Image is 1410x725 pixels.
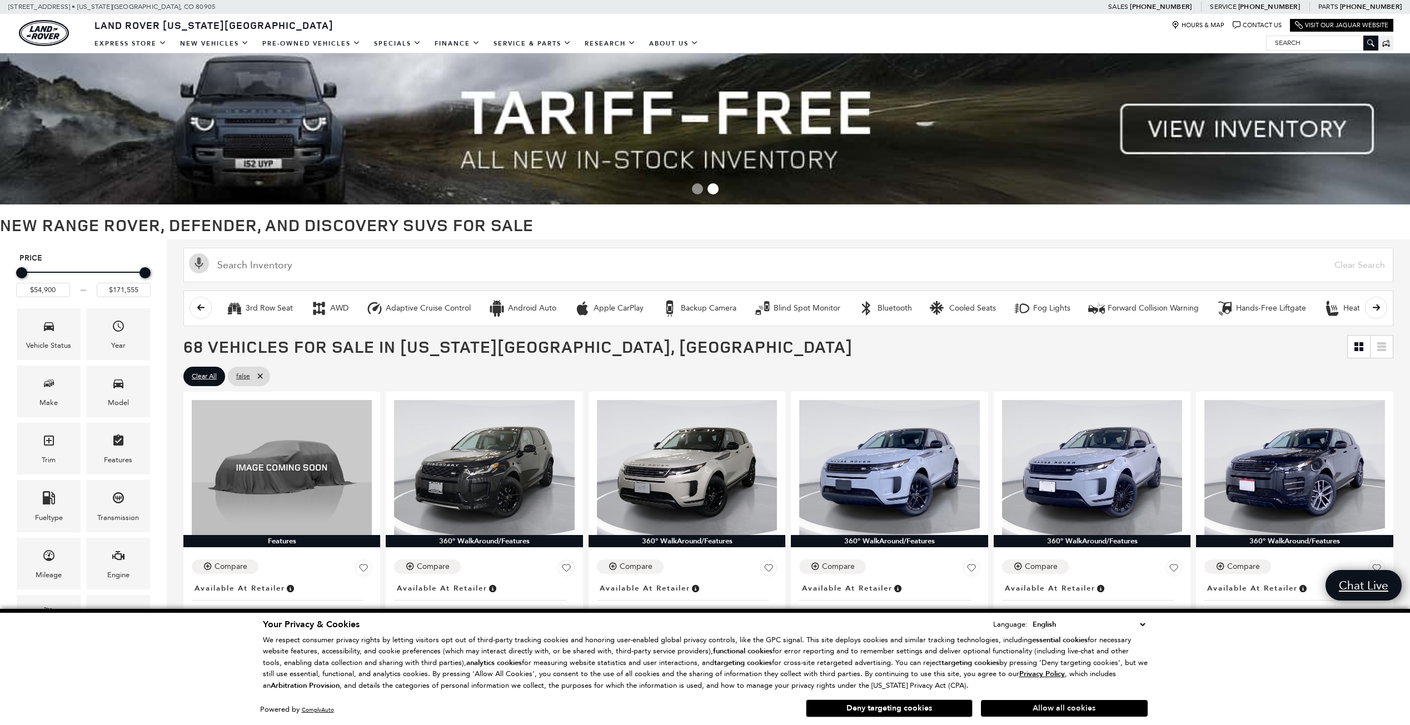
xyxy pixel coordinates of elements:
[1207,582,1298,594] span: Available at Retailer
[489,300,505,317] div: Android Auto
[107,569,129,581] div: Engine
[263,634,1148,692] p: We respect consumer privacy rights by letting visitors opt out of third-party tracking cookies an...
[86,423,150,474] div: FeaturesFeatures
[311,300,327,317] div: AWD
[963,559,980,581] button: Save Vehicle
[1333,578,1394,593] span: Chat Live
[1165,559,1182,581] button: Save Vehicle
[600,582,690,594] span: Available at Retailer
[190,297,212,319] button: scroll left
[271,681,340,691] strong: Arbitration Provision
[981,700,1148,717] button: Allow all cookies
[754,300,771,317] div: Blind Spot Monitor
[192,606,363,617] span: New 2026
[35,512,63,524] div: Fueltype
[949,303,996,313] div: Cooled Seats
[367,34,428,53] a: Specials
[236,369,250,383] span: false
[1295,21,1388,29] a: Visit Our Jaguar Website
[86,366,150,417] div: ModelModel
[930,300,946,317] div: Cooled Seats
[17,538,81,589] div: MileageMileage
[858,300,875,317] div: Bluetooth
[799,606,971,617] span: New 2025
[1368,559,1385,581] button: Save Vehicle
[195,582,285,594] span: Available at Retailer
[220,297,299,320] button: 3rd Row Seat3rd Row Seat
[42,431,56,454] span: Trim
[994,535,1190,547] div: 360° WalkAround/Features
[642,34,705,53] a: About Us
[16,283,70,297] input: Minimum
[791,535,988,547] div: 360° WalkAround/Features
[1217,300,1233,317] div: Hands-Free Liftgate
[597,606,769,617] span: New 2026
[661,300,678,317] div: Backup Camera
[86,308,150,360] div: YearYear
[394,581,574,628] a: Available at RetailerNew 2025Discovery Sport S
[993,621,1028,628] div: Language:
[173,34,256,53] a: New Vehicles
[189,253,209,273] svg: Click to toggle on voice search
[386,303,471,313] div: Adaptive Cruise Control
[256,34,367,53] a: Pre-Owned Vehicles
[88,18,340,32] a: Land Rover [US_STATE][GEOGRAPHIC_DATA]
[17,595,81,647] div: ColorColor
[263,618,360,631] span: Your Privacy & Cookies
[941,658,999,668] strong: targeting cookies
[1210,297,1312,320] button: Hands-Free LiftgateHands-Free Liftgate
[260,706,334,713] div: Powered by
[806,699,973,717] button: Deny targeting cookies
[42,374,56,397] span: Make
[17,366,81,417] div: MakeMake
[690,582,700,594] span: Vehicle is in stock and ready for immediate delivery. Due to demand, availability is subject to c...
[397,582,487,594] span: Available at Retailer
[1238,2,1300,11] a: [PHONE_NUMBER]
[17,423,81,474] div: TrimTrim
[1033,303,1070,313] div: Fog Lights
[508,303,556,313] div: Android Auto
[1108,3,1128,11] span: Sales
[97,512,139,524] div: Transmission
[112,431,125,454] span: Features
[183,335,853,358] span: 68 Vehicles for Sale in [US_STATE][GEOGRAPHIC_DATA], [GEOGRAPHIC_DATA]
[19,20,69,46] img: Land Rover
[568,297,650,320] button: Apple CarPlayApple CarPlay
[558,559,575,581] button: Save Vehicle
[1005,582,1095,594] span: Available at Retailer
[620,562,652,572] div: Compare
[1002,559,1069,574] button: Compare Vehicle
[1088,300,1105,317] div: Forward Collision Warning
[183,248,1393,282] input: Search Inventory
[86,480,150,532] div: TransmissionTransmission
[822,562,855,572] div: Compare
[597,400,777,535] img: 2026 Land Rover Range Rover Evoque S
[1172,21,1224,29] a: Hours & Map
[394,559,461,574] button: Compare Vehicle
[1019,669,1065,679] u: Privacy Policy
[330,303,348,313] div: AWD
[112,546,125,569] span: Engine
[1233,21,1282,29] a: Contact Us
[226,300,243,317] div: 3rd Row Seat
[17,308,81,360] div: VehicleVehicle Status
[1343,303,1391,313] div: Heated Seats
[924,297,1002,320] button: Cooled SeatsCooled Seats
[799,559,866,574] button: Compare Vehicle
[104,454,132,466] div: Features
[802,582,893,594] span: Available at Retailer
[1210,3,1236,11] span: Service
[748,297,846,320] button: Blind Spot MonitorBlind Spot Monitor
[86,595,150,647] div: BodystyleBodystyle
[1326,570,1402,601] a: Chat Live
[1318,3,1338,11] span: Parts
[487,34,578,53] a: Service & Parts
[574,300,591,317] div: Apple CarPlay
[1204,400,1384,535] img: 2025 Land Rover Range Rover Evoque Dynamic
[589,535,785,547] div: 360° WalkAround/Features
[1014,300,1030,317] div: Fog Lights
[1324,300,1341,317] div: Heated Seats
[597,559,664,574] button: Compare Vehicle
[16,267,27,278] div: Minimum Price
[139,267,151,278] div: Maximum Price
